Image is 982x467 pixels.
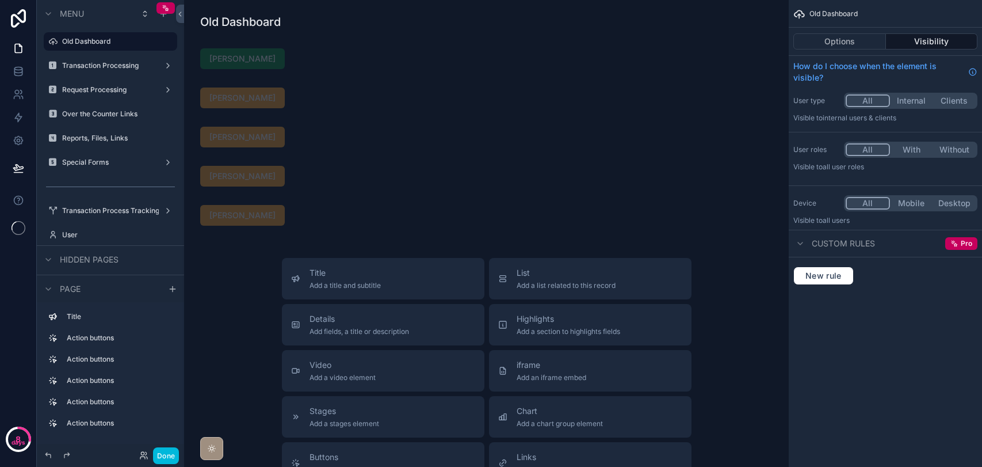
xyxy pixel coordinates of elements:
[309,419,379,428] span: Add a stages element
[309,451,391,463] span: Buttons
[793,33,886,50] button: Options
[890,197,933,210] button: Mobile
[933,143,976,156] button: Without
[517,267,616,279] span: List
[309,327,409,336] span: Add fields, a title or description
[890,143,933,156] button: With
[309,281,381,290] span: Add a title and subtitle
[60,254,119,265] span: Hidden pages
[67,312,168,321] label: Title
[793,145,839,154] label: User roles
[62,85,154,94] label: Request Processing
[801,271,846,281] span: New rule
[67,397,168,407] label: Action buttons
[62,206,159,215] label: Transaction Process Tracking
[809,9,858,18] span: Old Dashboard
[890,94,933,107] button: Internal
[489,350,691,392] button: iframeAdd an iframe embed
[933,94,976,107] button: Clients
[489,396,691,438] button: ChartAdd a chart group element
[793,199,839,208] label: Device
[12,438,25,447] p: days
[489,304,691,345] button: HighlightsAdd a section to highlights fields
[67,333,168,343] label: Action buttons
[886,33,978,50] button: Visibility
[517,419,603,428] span: Add a chart group element
[282,304,484,345] button: DetailsAdd fields, a title or description
[517,313,620,325] span: Highlights
[793,113,977,123] p: Visible to
[517,359,586,371] span: iframe
[793,60,977,83] a: How do I choose when the element is visible?
[309,267,381,279] span: Title
[812,238,875,249] span: Custom rules
[67,376,168,385] label: Action buttons
[67,419,168,428] label: Action buttons
[60,8,84,20] span: Menu
[60,283,81,295] span: Page
[793,60,964,83] span: How do I choose when the element is visible?
[517,373,586,382] span: Add an iframe embed
[62,109,170,119] label: Over the Counter Links
[309,359,376,371] span: Video
[282,350,484,392] button: VideoAdd a video element
[517,281,616,290] span: Add a list related to this record
[517,451,565,463] span: Links
[846,197,890,210] button: All
[489,258,691,299] button: ListAdd a list related to this record
[62,37,170,46] label: Old Dashboard
[16,434,21,445] p: 8
[517,327,620,336] span: Add a section to highlights fields
[62,230,170,240] label: User
[823,113,896,122] span: Internal users & clients
[62,158,154,167] label: Special Forms
[309,373,376,382] span: Add a video element
[793,162,977,172] p: Visible to
[517,405,603,417] span: Chart
[933,197,976,210] button: Desktop
[62,61,154,70] label: Transaction Processing
[67,355,168,364] label: Action buttons
[846,143,890,156] button: All
[793,96,839,105] label: User type
[823,216,850,225] span: all users
[62,134,170,143] label: Reports, Files, Links
[961,239,972,248] span: Pro
[823,162,864,171] span: All user roles
[153,447,179,464] button: Done
[282,396,484,438] button: StagesAdd a stages element
[846,94,890,107] button: All
[309,405,379,417] span: Stages
[309,313,409,325] span: Details
[793,216,977,225] p: Visible to
[793,267,854,285] button: New rule
[282,258,484,299] button: TitleAdd a title and subtitle
[37,302,184,444] div: scrollable content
